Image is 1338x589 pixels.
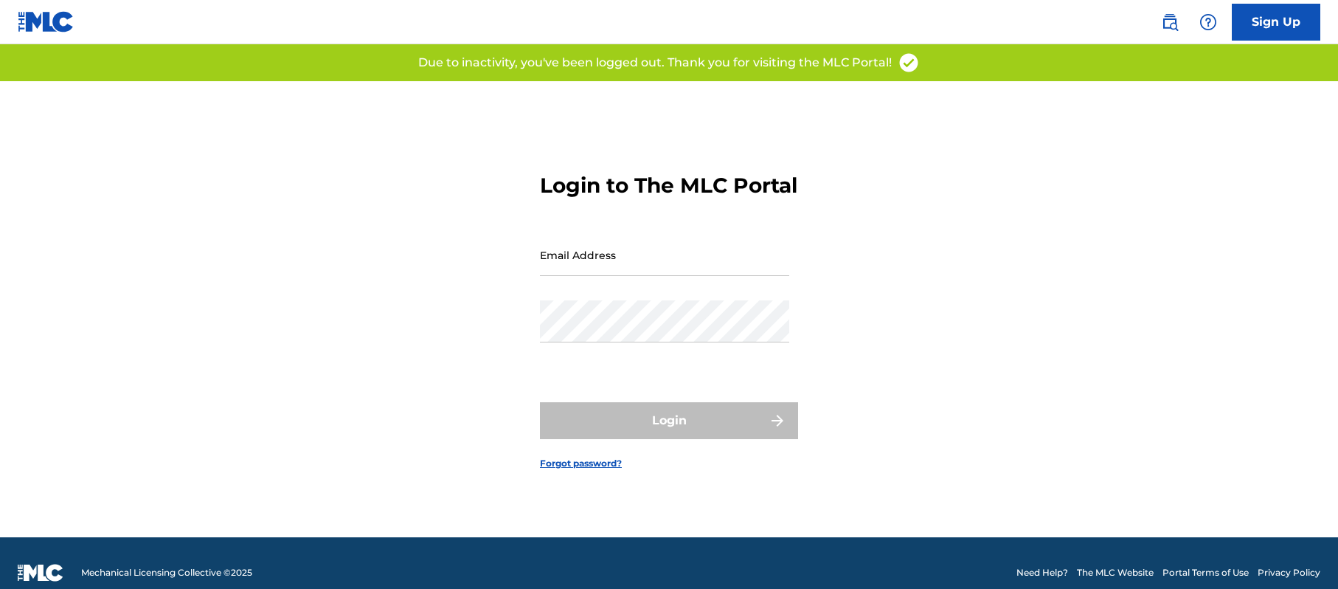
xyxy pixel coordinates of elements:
a: Portal Terms of Use [1162,566,1249,579]
span: Mechanical Licensing Collective © 2025 [81,566,252,579]
h3: Login to The MLC Portal [540,173,797,199]
img: access [898,52,920,74]
img: help [1199,13,1217,31]
a: The MLC Website [1077,566,1154,579]
a: Forgot password? [540,457,622,470]
div: Help [1193,7,1223,37]
a: Sign Up [1232,4,1320,41]
img: search [1161,13,1179,31]
a: Public Search [1155,7,1185,37]
a: Need Help? [1016,566,1068,579]
p: Due to inactivity, you've been logged out. Thank you for visiting the MLC Portal! [418,54,892,72]
img: MLC Logo [18,11,74,32]
img: logo [18,564,63,582]
a: Privacy Policy [1258,566,1320,579]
